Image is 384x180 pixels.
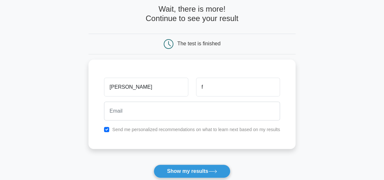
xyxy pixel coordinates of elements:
input: First name [104,78,188,96]
div: The test is finished [177,41,220,46]
button: Show my results [154,164,230,178]
h4: Wait, there is more! Continue to see your result [88,5,296,23]
input: Email [104,102,280,120]
input: Last name [196,78,280,96]
label: Send me personalized recommendations on what to learn next based on my results [112,127,280,132]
